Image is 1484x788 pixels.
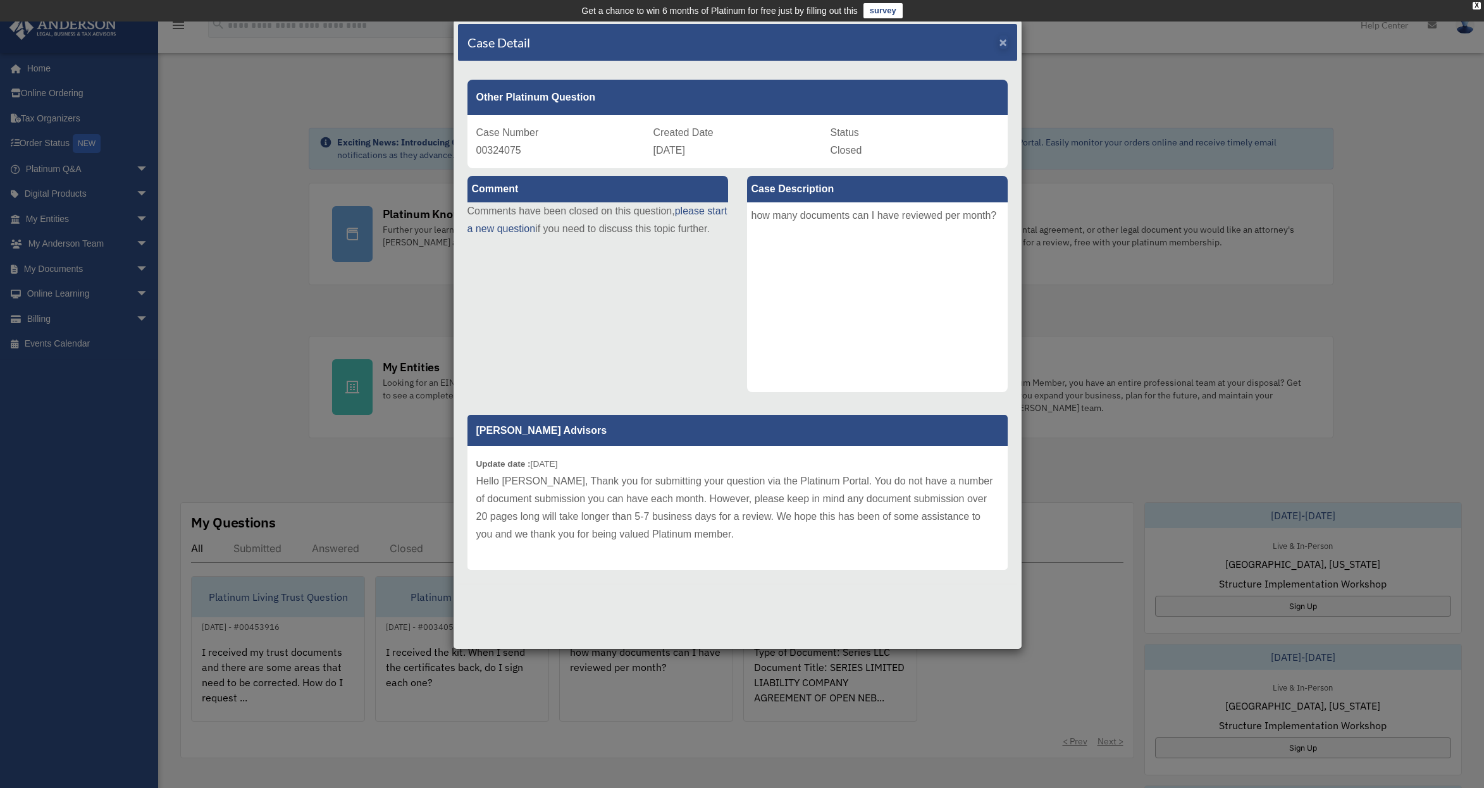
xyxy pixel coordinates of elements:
label: Case Description [747,176,1008,202]
span: Case Number [476,127,539,138]
small: [DATE] [476,459,558,469]
div: close [1473,2,1481,9]
div: Other Platinum Question [467,80,1008,115]
p: Hello [PERSON_NAME], Thank you for submitting your question via the Platinum Portal. You do not h... [476,472,999,543]
a: survey [863,3,903,18]
span: Created Date [653,127,714,138]
span: 00324075 [476,145,521,156]
span: Closed [831,145,862,156]
h4: Case Detail [467,34,530,51]
a: please start a new question [467,206,727,234]
button: Close [999,35,1008,49]
b: Update date : [476,459,531,469]
div: how many documents can I have reviewed per month? [747,202,1008,392]
label: Comment [467,176,728,202]
span: Status [831,127,859,138]
span: × [999,35,1008,49]
div: Get a chance to win 6 months of Platinum for free just by filling out this [581,3,858,18]
span: [DATE] [653,145,685,156]
p: [PERSON_NAME] Advisors [467,415,1008,446]
p: Comments have been closed on this question, if you need to discuss this topic further. [467,202,728,238]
